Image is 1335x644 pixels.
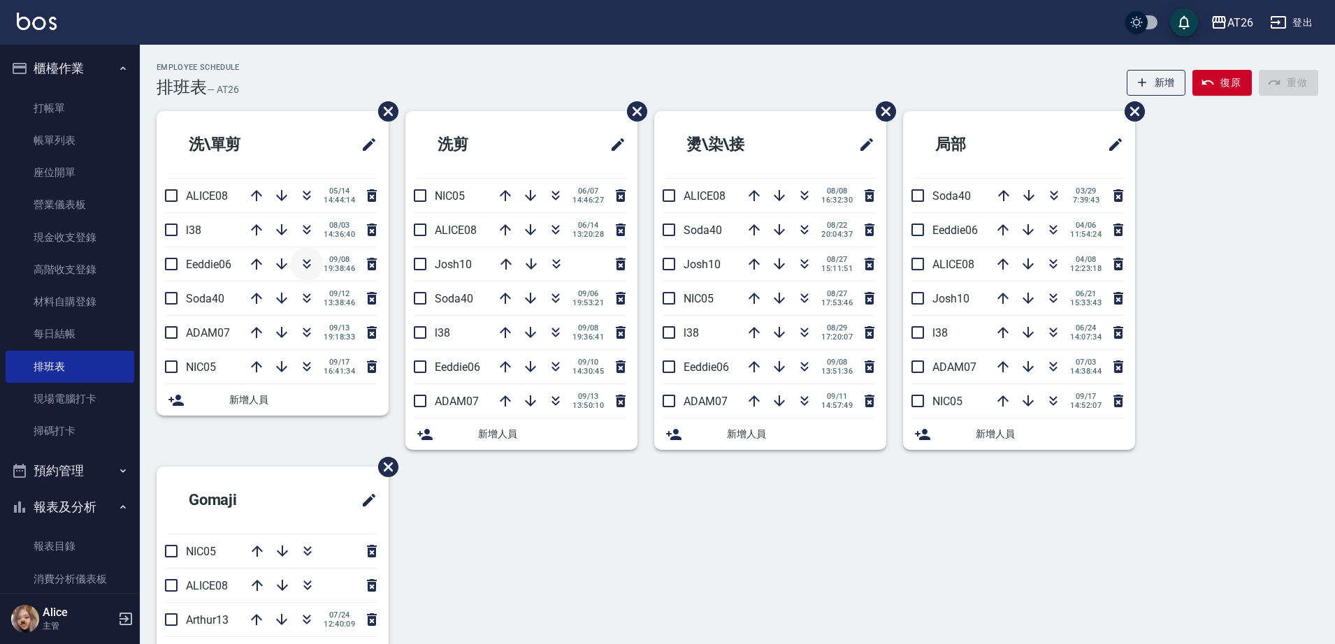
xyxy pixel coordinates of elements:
div: 新增人員 [157,384,389,416]
span: 14:30:45 [572,367,604,376]
span: 07/24 [324,610,355,620]
a: 營業儀表板 [6,189,134,221]
a: 帳單列表 [6,124,134,156]
h2: Employee Schedule [157,63,240,72]
div: 新增人員 [654,418,886,450]
span: 09/08 [821,358,853,367]
span: ALICE08 [932,258,974,271]
span: 14:36:40 [324,230,355,239]
span: 刪除班表 [1114,91,1147,132]
a: 座位開單 [6,156,134,189]
span: 14:07:34 [1070,332,1102,342]
span: ADAM07 [684,395,728,408]
span: Soda40 [186,292,224,305]
a: 排班表 [6,351,134,383]
span: 08/27 [821,289,853,298]
span: l38 [932,326,948,339]
a: 材料自購登錄 [6,286,134,318]
span: Josh10 [684,258,721,271]
span: 03/29 [1071,186,1102,196]
span: Josh10 [435,258,472,271]
span: Eeddie06 [186,258,231,271]
span: 修改班表的標題 [1099,128,1124,161]
span: 新增人員 [229,393,377,407]
span: 刪除班表 [368,91,400,132]
a: 現場電腦打卡 [6,383,134,415]
span: 14:38:44 [1070,367,1102,376]
h2: Gomaji [168,475,305,525]
span: 20:04:37 [821,230,853,239]
a: 每日結帳 [6,318,134,350]
span: 新增人員 [727,427,875,441]
span: 08/08 [821,186,853,196]
span: 09/13 [572,392,604,401]
span: NIC05 [684,292,714,305]
span: 修改班表的標題 [352,128,377,161]
span: 09/08 [324,255,355,264]
span: 19:36:41 [572,332,604,342]
button: 櫃檯作業 [6,50,134,87]
span: 7:39:43 [1071,196,1102,205]
div: 新增人員 [903,418,1135,450]
span: 04/08 [1070,255,1102,264]
span: 刪除班表 [368,446,400,488]
span: 13:20:28 [572,230,604,239]
button: AT26 [1205,8,1259,37]
img: Person [11,605,39,633]
span: 修改班表的標題 [850,128,875,161]
a: 掃碼打卡 [6,415,134,447]
span: ADAM07 [932,360,976,374]
span: 13:51:36 [821,367,853,376]
span: Soda40 [435,292,473,305]
span: 17:20:07 [821,332,853,342]
span: 09/17 [324,358,355,367]
span: 16:32:30 [821,196,853,205]
span: NIC05 [186,360,216,374]
span: 04/06 [1070,221,1102,230]
h2: 燙\染\接 [665,119,807,170]
span: Soda40 [684,224,722,237]
span: 09/11 [821,392,853,401]
button: 新增 [1127,70,1186,96]
span: 19:53:21 [572,298,604,307]
span: 13:38:46 [324,298,355,307]
span: ADAM07 [186,326,230,339]
h2: 洗\單剪 [168,119,307,170]
span: Josh10 [932,292,969,305]
span: 09/10 [572,358,604,367]
span: ALICE08 [435,224,477,237]
div: AT26 [1227,14,1253,31]
span: l38 [435,326,450,339]
span: 新增人員 [976,427,1124,441]
span: 12:40:09 [324,620,355,629]
span: l38 [684,326,699,339]
span: 新增人員 [478,427,626,441]
span: ALICE08 [186,579,228,592]
a: 報表目錄 [6,530,134,562]
span: 09/06 [572,289,604,298]
button: 預約管理 [6,453,134,489]
span: Eeddie06 [932,224,978,237]
span: 14:44:14 [324,196,355,205]
span: 09/12 [324,289,355,298]
span: 12:23:18 [1070,264,1102,273]
span: 14:52:07 [1070,401,1102,410]
h2: 局部 [914,119,1043,170]
span: 17:53:46 [821,298,853,307]
span: 15:33:43 [1070,298,1102,307]
span: 06/14 [572,221,604,230]
span: 16:41:34 [324,367,355,376]
span: Eeddie06 [684,360,729,374]
span: NIC05 [186,545,216,558]
span: 08/22 [821,221,853,230]
span: 08/27 [821,255,853,264]
span: 11:54:24 [1070,230,1102,239]
span: l38 [186,224,201,237]
span: 刪除班表 [865,91,898,132]
p: 主管 [43,620,114,632]
span: 修改班表的標題 [352,483,377,517]
span: 修改班表的標題 [601,128,626,161]
h2: 洗剪 [417,119,545,170]
h6: — AT26 [207,82,239,97]
img: Logo [17,13,57,30]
